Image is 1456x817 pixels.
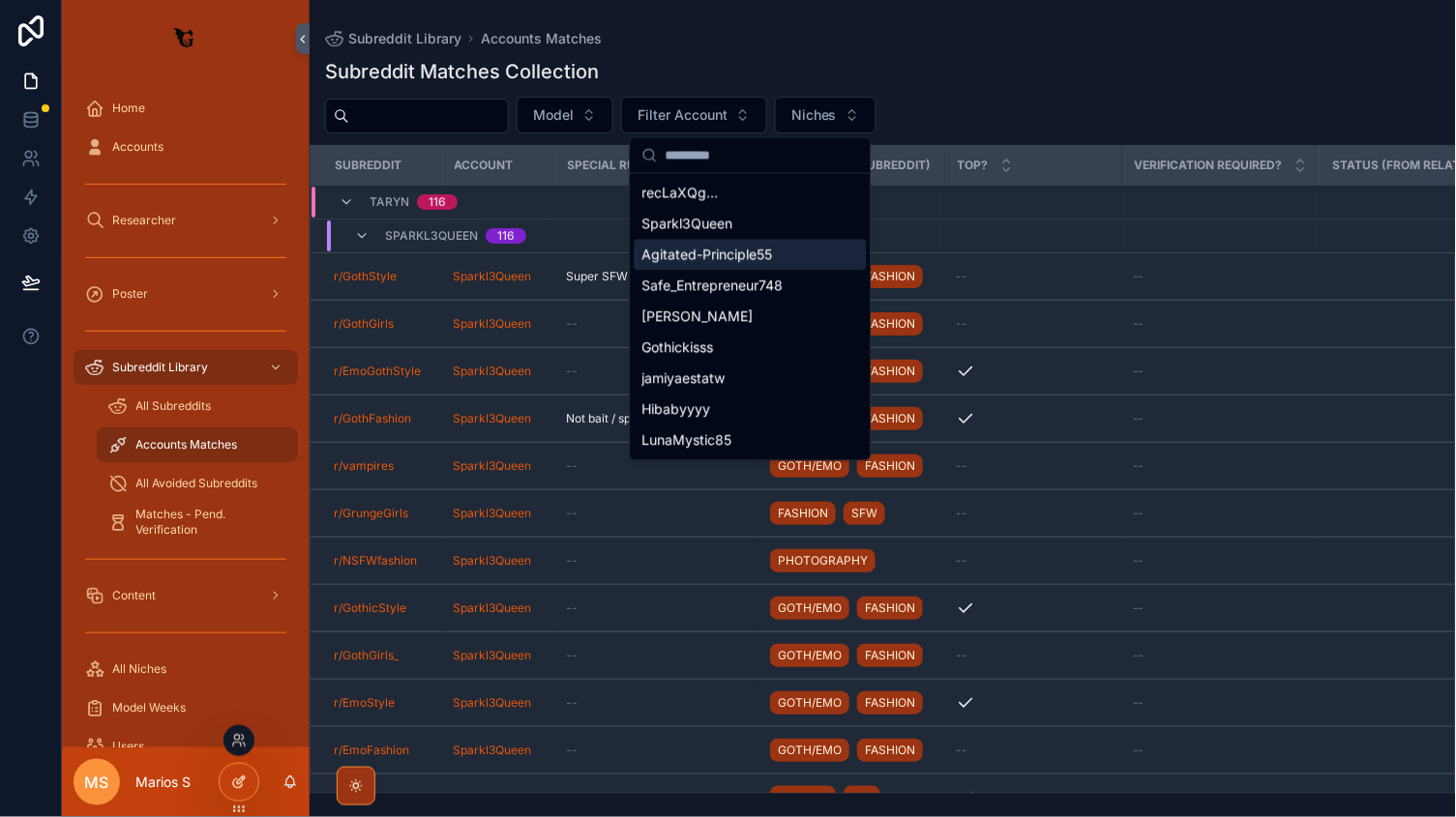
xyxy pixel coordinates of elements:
[74,578,298,613] a: Content
[74,350,298,385] a: Subreddit Library
[453,458,543,474] a: Sparkl3Queen
[770,593,933,624] a: GOTH/EMOFASHION
[1133,411,1308,426] a: --
[775,97,877,133] button: Select Button
[638,105,728,125] span: Filter Account
[956,553,1110,569] a: --
[956,458,967,474] span: --
[453,411,531,426] a: Sparkl3Queen
[74,91,298,126] a: Home
[334,364,430,379] a: r/EmoGothStyle
[566,600,578,616] span: --
[566,506,578,521] span: --
[453,364,531,379] span: Sparkl3Queen
[770,644,849,667] a: GOTH/EMO
[334,743,430,758] a: r/EmoFashion
[453,316,543,332] a: Sparkl3Queen
[865,648,915,663] span: FASHION
[334,553,417,569] span: r/NSFWfashion
[135,507,279,538] span: Matches - Pend. Verification
[621,97,767,133] button: Select Button
[642,431,732,451] span: LunaMystic85
[453,790,531,805] a: Sparkl3Queen
[778,695,842,711] span: GOTH/EMO
[865,316,915,332] span: FASHION
[865,364,915,379] span: FASHION
[566,600,747,616] a: --
[642,246,773,265] span: Agitated-Principle55
[956,458,1110,474] a: --
[334,695,430,711] a: r/EmoStyle
[566,648,578,663] span: --
[566,695,747,711] a: --
[170,23,201,54] img: App logo
[1133,695,1308,711] a: --
[453,600,531,616] span: Sparkl3Queen
[453,648,543,663] a: Sparkl3Queen
[770,739,849,762] a: GOTH/EMO
[453,458,531,474] a: Sparkl3Queen
[334,316,394,332] a: r/GothGirls
[566,269,747,284] a: Super SFW
[97,427,298,462] a: Accounts Matches
[958,158,989,173] span: Top?
[770,545,933,576] a: PHOTOGRAPHY
[857,644,923,667] a: FASHION
[642,369,726,389] span: jamiyaestatw
[778,600,842,616] span: GOTH/EMO
[334,458,394,474] span: r/vampires
[956,743,1110,758] a: --
[865,600,915,616] span: FASHION
[865,743,915,758] span: FASHION
[453,553,543,569] a: Sparkl3Queen
[770,502,836,525] a: FASHION
[566,269,628,284] span: Super SFW
[1133,743,1308,758] a: --
[453,269,531,284] a: Sparkl3Queen
[778,506,828,521] span: FASHION
[334,600,406,616] a: r/GothicStyle
[642,215,733,234] span: Sparkl3Queen
[956,743,967,758] span: --
[453,743,531,758] a: Sparkl3Queen
[642,400,711,420] span: Hibabyyyy
[956,316,1110,332] a: --
[857,407,923,430] a: FASHION
[631,174,871,460] div: Suggestions
[770,735,933,766] a: GOTH/EMOFASHION
[566,790,747,805] a: --
[334,364,421,379] a: r/EmoGothStyle
[453,743,543,758] a: Sparkl3Queen
[348,29,461,48] span: Subreddit Library
[334,269,430,284] a: r/GothStyle
[566,316,747,332] a: --
[1133,316,1308,332] a: --
[566,458,578,474] span: --
[453,695,531,711] span: Sparkl3Queen
[1133,790,1144,805] span: --
[453,316,531,332] a: Sparkl3Queen
[857,597,923,620] a: FASHION
[453,506,543,521] a: Sparkl3Queen
[1133,600,1308,616] a: --
[956,269,1110,284] a: --
[74,652,298,686] a: All Niches
[334,790,430,805] a: r/AltFashion
[481,29,602,48] a: Accounts Matches
[857,739,923,762] a: FASHION
[334,411,411,426] a: r/GothFashion
[112,739,144,754] span: Users
[334,458,430,474] a: r/vampires
[112,700,186,715] span: Model Weeks
[956,316,967,332] span: --
[865,695,915,711] span: FASHION
[566,364,578,379] span: --
[62,77,310,747] div: scrollable content
[453,269,543,284] a: Sparkl3Queen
